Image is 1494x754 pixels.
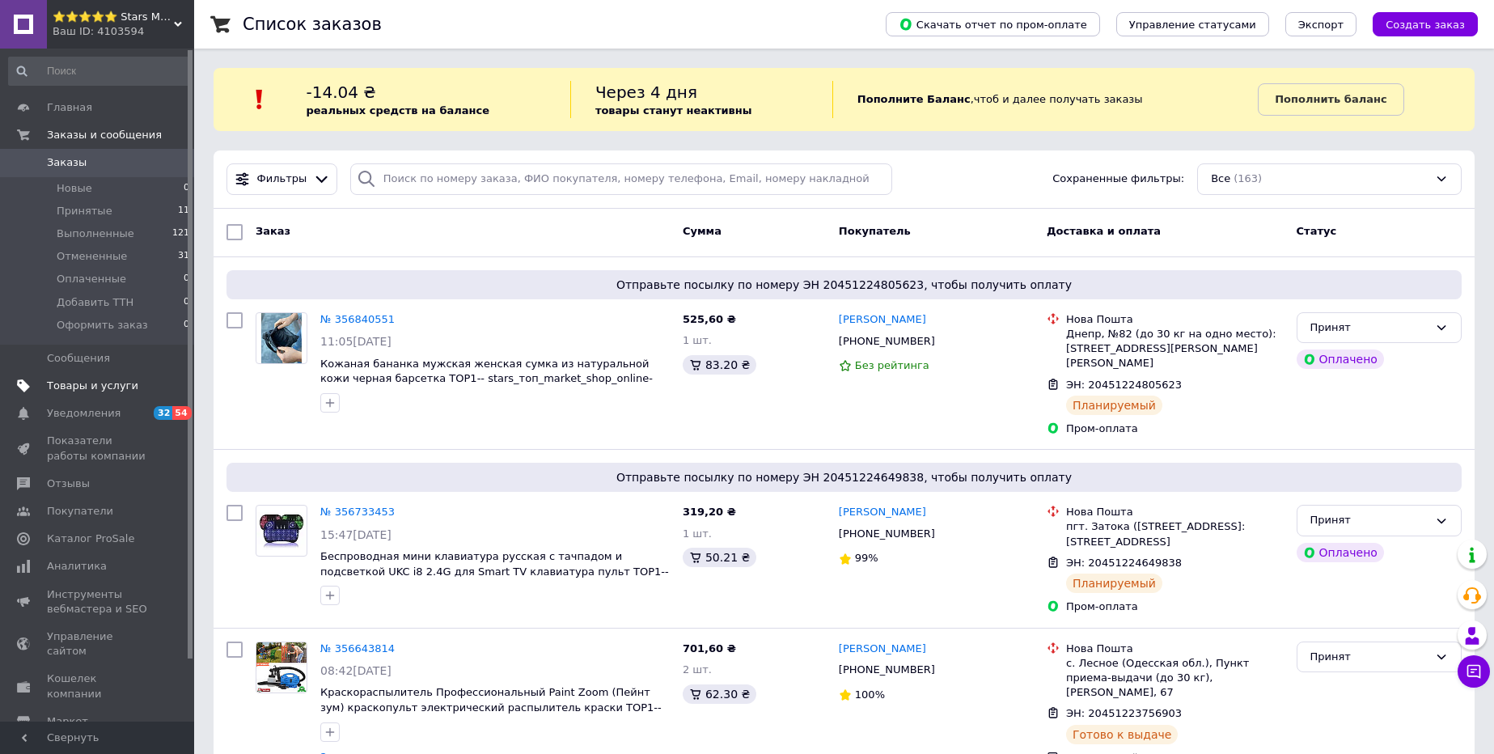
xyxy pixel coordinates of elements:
span: 0 [184,272,189,286]
button: Чат с покупателем [1458,655,1490,688]
span: Отправьте посылку по номеру ЭН 20451224649838, чтобы получить оплату [233,469,1455,485]
span: Товары и услуги [47,379,138,393]
div: Ваш ID: 4103594 [53,24,194,39]
div: , чтоб и далее получать заказы [832,81,1258,118]
span: Уведомления [47,406,121,421]
div: Планируемый [1066,396,1162,415]
span: Новые [57,181,92,196]
span: 100% [855,688,885,701]
span: 11 [178,204,189,218]
span: Главная [47,100,92,115]
span: 1 шт. [683,527,712,540]
span: 701,60 ₴ [683,642,736,654]
input: Поиск по номеру заказа, ФИО покупателя, номеру телефона, Email, номеру накладной [350,163,892,195]
span: Отмененные [57,249,127,264]
span: 15:47[DATE] [320,528,391,541]
span: Показатели работы компании [47,434,150,463]
div: с. Лесное (Одесская обл.), Пункт приема-выдачи (до 30 кг), [PERSON_NAME], 67 [1066,656,1284,701]
span: Оформить заказ [57,318,148,333]
div: [PHONE_NUMBER] [836,331,938,352]
span: Выполненные [57,227,134,241]
a: [PERSON_NAME] [839,642,926,657]
span: 121 [172,227,189,241]
span: Статус [1297,225,1337,237]
div: Пром-оплата [1066,599,1284,614]
span: Доставка и оплата [1047,225,1161,237]
b: товары станут неактивны [595,104,752,116]
span: Каталог ProSale [47,532,134,546]
span: Маркет [47,714,88,729]
a: [PERSON_NAME] [839,505,926,520]
span: Краскораспылитель Профессиональный Paint Zoom (Пейнт зум) краскопульт электрический распылитель к... [320,686,662,714]
div: Принят [1310,320,1428,337]
span: Кожаная бананка мужская женская сумка из натуральной кожи черная барсетка TOP1-- stars_топ_market... [320,358,653,385]
input: Поиск [8,57,191,86]
span: ⭐⭐⭐⭐⭐ Stars Market [53,10,174,24]
span: Все [1211,172,1230,187]
span: Кошелек компании [47,671,150,701]
div: 50.21 ₴ [683,548,756,567]
div: [PHONE_NUMBER] [836,523,938,544]
span: Сообщения [47,351,110,366]
span: 0 [184,181,189,196]
span: ЭН: 20451224805623 [1066,379,1182,391]
span: Аналитика [47,559,107,574]
div: Оплачено [1297,543,1384,562]
div: Нова Пошта [1066,505,1284,519]
button: Скачать отчет по пром-оплате [886,12,1100,36]
img: Фото товару [261,313,302,363]
span: 0 [184,295,189,310]
span: Заказы и сообщения [47,128,162,142]
div: 62.30 ₴ [683,684,756,704]
span: 11:05[DATE] [320,335,391,348]
span: 99% [855,552,878,564]
span: 32 [154,406,172,420]
span: 1 шт. [683,334,712,346]
img: :exclamation: [248,87,272,112]
button: Экспорт [1285,12,1356,36]
span: Заказ [256,225,290,237]
span: Покупатель [839,225,911,237]
span: Скачать отчет по пром-оплате [899,17,1087,32]
a: [PERSON_NAME] [839,312,926,328]
a: № 356733453 [320,506,395,518]
span: Экспорт [1298,19,1344,31]
span: Отправьте посылку по номеру ЭН 20451224805623, чтобы получить оплату [233,277,1455,293]
a: Беспроводная мини клавиатура русская с тачпадом и подсветкой UKC i8 2.4G для Smart TV клавиатура ... [320,550,669,578]
a: Фото товару [256,642,307,693]
span: 525,60 ₴ [683,313,736,325]
div: пгт. Затока ([STREET_ADDRESS]: [STREET_ADDRESS] [1066,519,1284,549]
span: Оплаченные [57,272,126,286]
span: 0 [184,318,189,333]
div: Нова Пошта [1066,642,1284,656]
div: Готово к выдаче [1066,725,1178,744]
span: Инструменты вебмастера и SEO [47,587,150,616]
span: Сохраненные фильтры: [1052,172,1184,187]
span: 319,20 ₴ [683,506,736,518]
h1: Список заказов [243,15,382,34]
div: Принят [1310,649,1428,666]
div: Принят [1310,512,1428,529]
b: реальных средств на балансе [307,104,490,116]
a: № 356643814 [320,642,395,654]
span: -14.04 ₴ [307,83,376,102]
a: Фото товару [256,505,307,557]
span: Добавить ТТН [57,295,133,310]
div: Оплачено [1297,349,1384,369]
span: 31 [178,249,189,264]
div: [PHONE_NUMBER] [836,659,938,680]
span: Принятые [57,204,112,218]
span: Фильтры [257,172,307,187]
div: Планируемый [1066,574,1162,593]
span: Через 4 дня [595,83,697,102]
span: Без рейтинга [855,359,929,371]
button: Управление статусами [1116,12,1269,36]
b: Пополните Баланс [857,93,971,105]
div: 83.20 ₴ [683,355,756,375]
span: (163) [1234,172,1262,184]
span: ЭН: 20451224649838 [1066,557,1182,569]
span: Заказы [47,155,87,170]
span: Сумма [683,225,722,237]
span: 2 шт. [683,663,712,676]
